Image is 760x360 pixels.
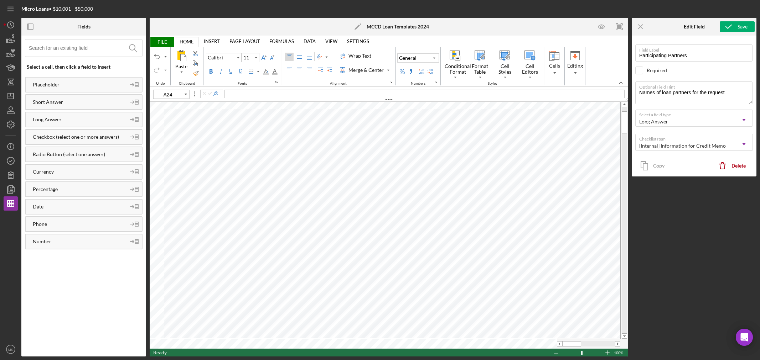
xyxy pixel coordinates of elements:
button: Comma Style [407,67,415,76]
div: Zoom In [605,349,610,356]
div: Fonts [235,81,250,86]
div: Open Intercom Messenger [736,329,753,346]
button: Cut [191,49,201,58]
div: Merge & Center [385,65,391,75]
span: 100% [614,349,625,357]
button: Numbers [433,79,439,85]
button: Increase Indent [325,66,334,75]
label: Left Align [285,66,294,75]
textarea: Names of loan partners for the request [635,81,753,104]
button: Decrease Decimal [426,67,434,76]
button: All [172,48,190,78]
span: Ready [153,349,167,355]
div: Border [247,67,255,76]
label: Field Label [639,45,753,53]
button: Cell Editors [517,48,542,80]
div: Undo [153,81,168,86]
button: Orientation [315,52,329,62]
div: All [173,63,190,77]
label: Bottom Align [305,53,314,61]
div: All [173,48,190,63]
div: Editing [566,47,584,85]
text: MK [8,348,14,351]
button: collapsedRibbon [618,80,624,85]
div: Number [26,239,126,244]
div: Checkbox (select one or more answers) [26,134,126,140]
a: FORMULAS [265,36,298,46]
div: Placeholder [26,82,126,88]
div: Calibri [206,54,224,61]
button: Delete [714,159,753,173]
span: Splitter [189,90,200,98]
label: Middle Align [295,53,304,61]
a: VIEW [321,36,342,46]
button: Fonts [274,79,279,85]
div: Cell Editors [518,63,542,75]
div: Cell Styles [493,63,517,75]
label: Top Align [285,53,294,61]
label: Format Painter [192,69,200,78]
div: Edit Field [684,24,705,30]
button: undoList [162,52,168,62]
div: Phone [26,221,126,227]
label: Merge & Center [338,64,392,76]
a: PAGE LAYOUT [225,36,264,46]
div: Paste [174,63,189,70]
button: Format Table [467,48,492,80]
div: Numbers [408,81,428,86]
div: Required [647,68,667,73]
button: Copy [635,159,672,173]
div: Font Size [242,53,259,62]
div: [Internal] Information for Credit Memo [639,143,726,149]
label: Underline [227,67,235,76]
button: Percent Style [398,67,407,76]
b: Micro Loans [21,6,49,12]
button: Increase Decimal [417,67,426,76]
div: Clipboard [176,81,198,86]
label: Bold [207,67,215,76]
div: Currency [26,169,126,175]
div: Cells [545,47,564,85]
div: Format Table [468,63,492,75]
button: Decrease Indent [316,66,325,75]
div: • $10,001 - $50,000 [21,6,93,12]
div: Zoom Out [553,349,559,357]
button: Number Format [397,53,439,63]
button: Cancel Edit [201,91,207,96]
button: Decrease Font Size [268,53,276,62]
button: Commit Edit [207,91,213,96]
div: Percentage [26,186,126,192]
a: INSERT [200,36,224,46]
label: Center Align [295,66,304,75]
a: HOME [175,37,198,47]
button: Cell Styles [492,48,517,80]
span: Editing [567,63,583,69]
button: Alignment [388,79,394,85]
div: Long Answer [639,119,668,125]
div: Zoom [560,349,605,356]
div: Select a cell, then click a field to insert [27,64,143,70]
button: Font Family [206,53,242,62]
div: Background Color [262,67,270,76]
div: Font Color [270,67,279,76]
b: MCCD Loan Templates 2024 [367,24,429,30]
button: Border [247,67,261,76]
div: Conditional Format [443,63,472,75]
div: Wrap Text [347,52,373,59]
div: Radio Button (select one answer) [26,152,126,157]
div: Long Answer [26,117,126,122]
a: DATA [299,36,320,46]
div: Fields [77,24,91,30]
span: Cells [549,63,560,69]
div: General [398,54,418,62]
div: Merge & Center [347,67,385,74]
label: Right Align [305,66,314,75]
div: Zoom [581,351,583,355]
div: Delete [731,159,746,173]
label: Italic [217,67,225,76]
div: Border [255,67,261,76]
button: Undo [152,52,161,61]
button: Conditional Format [443,48,467,80]
label: Double Underline [237,67,245,76]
